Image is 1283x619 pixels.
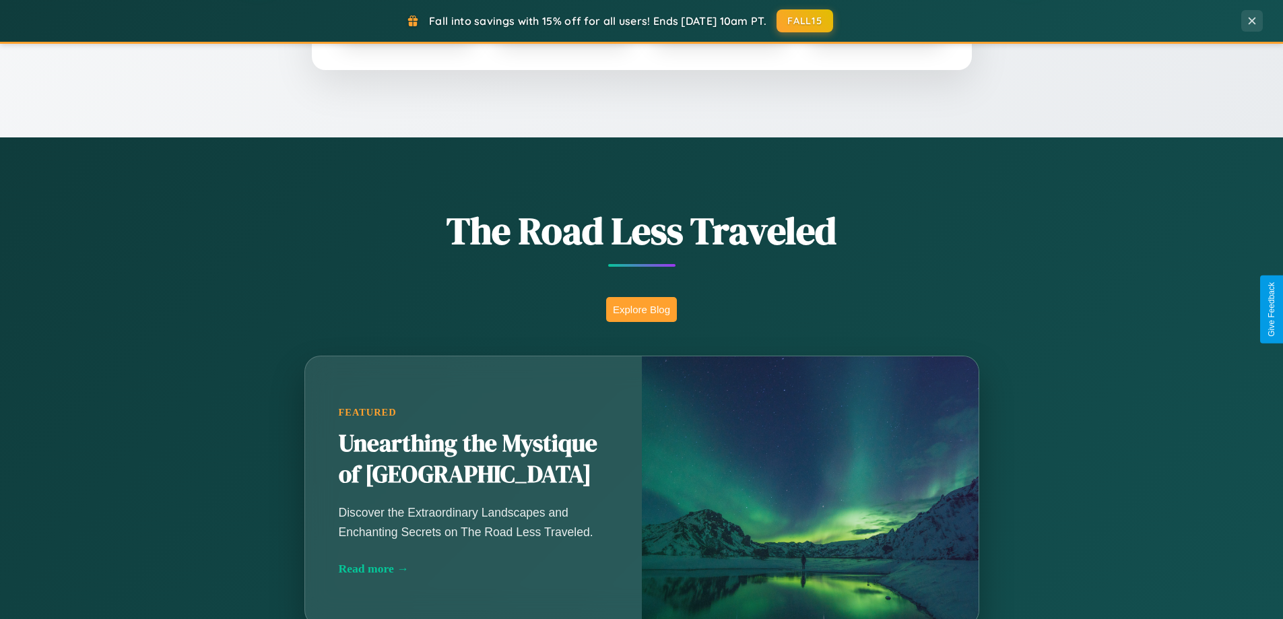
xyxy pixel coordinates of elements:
p: Discover the Extraordinary Landscapes and Enchanting Secrets on The Road Less Traveled. [339,503,608,541]
span: Fall into savings with 15% off for all users! Ends [DATE] 10am PT. [429,14,766,28]
button: Explore Blog [606,297,677,322]
div: Give Feedback [1267,282,1276,337]
h1: The Road Less Traveled [238,205,1046,257]
div: Read more → [339,562,608,576]
div: Featured [339,407,608,418]
button: FALL15 [777,9,833,32]
h2: Unearthing the Mystique of [GEOGRAPHIC_DATA] [339,428,608,490]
